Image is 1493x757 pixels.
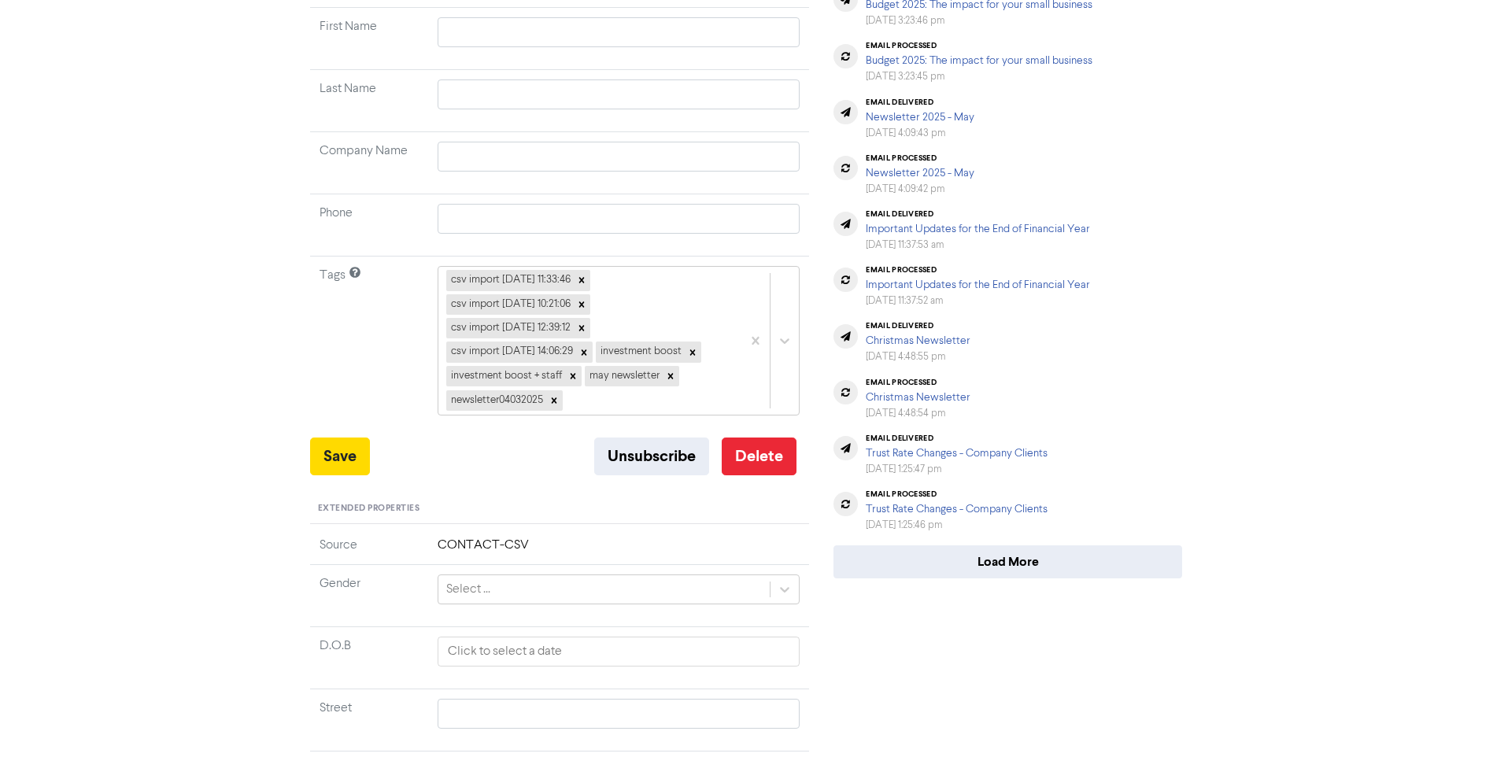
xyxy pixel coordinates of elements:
[310,626,428,689] td: D.O.B
[866,406,970,421] div: [DATE] 4:48:54 pm
[310,689,428,751] td: Street
[866,41,1092,50] div: email processed
[866,489,1048,499] div: email processed
[866,448,1048,459] a: Trust Rate Changes - Company Clients
[866,153,974,163] div: email processed
[446,580,490,599] div: Select ...
[722,438,796,475] button: Delete
[310,494,810,524] div: Extended Properties
[866,209,1090,219] div: email delivered
[833,545,1182,578] button: Load More
[866,321,970,330] div: email delivered
[866,55,1092,66] a: Budget 2025: The impact for your small business
[866,182,974,197] div: [DATE] 4:09:42 pm
[866,294,1090,308] div: [DATE] 11:37:52 am
[596,342,684,362] div: investment boost
[866,126,974,141] div: [DATE] 4:09:43 pm
[866,335,970,346] a: Christmas Newsletter
[866,378,970,387] div: email processed
[866,279,1090,290] a: Important Updates for the End of Financial Year
[446,366,564,386] div: investment boost + staff
[594,438,709,475] button: Unsubscribe
[310,8,428,70] td: First Name
[310,438,370,475] button: Save
[866,98,974,107] div: email delivered
[446,318,573,338] div: csv import [DATE] 12:39:12
[866,168,974,179] a: Newsletter 2025 - May
[866,238,1090,253] div: [DATE] 11:37:53 am
[310,257,428,438] td: Tags
[310,564,428,626] td: Gender
[866,462,1048,477] div: [DATE] 1:25:47 pm
[428,536,810,565] td: CONTACT-CSV
[866,392,970,403] a: Christmas Newsletter
[446,270,573,290] div: csv import [DATE] 11:33:46
[310,194,428,257] td: Phone
[1295,587,1493,757] iframe: Chat Widget
[310,536,428,565] td: Source
[310,70,428,132] td: Last Name
[446,294,573,315] div: csv import [DATE] 10:21:06
[585,366,662,386] div: may newsletter
[446,390,545,411] div: newsletter04032025
[866,349,970,364] div: [DATE] 4:48:55 pm
[866,518,1048,533] div: [DATE] 1:25:46 pm
[866,504,1048,515] a: Trust Rate Changes - Company Clients
[866,112,974,123] a: Newsletter 2025 - May
[446,342,575,362] div: csv import [DATE] 14:06:29
[866,223,1090,234] a: Important Updates for the End of Financial Year
[866,13,1092,28] div: [DATE] 3:23:46 pm
[866,69,1092,84] div: [DATE] 3:23:45 pm
[310,132,428,194] td: Company Name
[866,265,1090,275] div: email processed
[438,637,800,667] input: Click to select a date
[866,434,1048,443] div: email delivered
